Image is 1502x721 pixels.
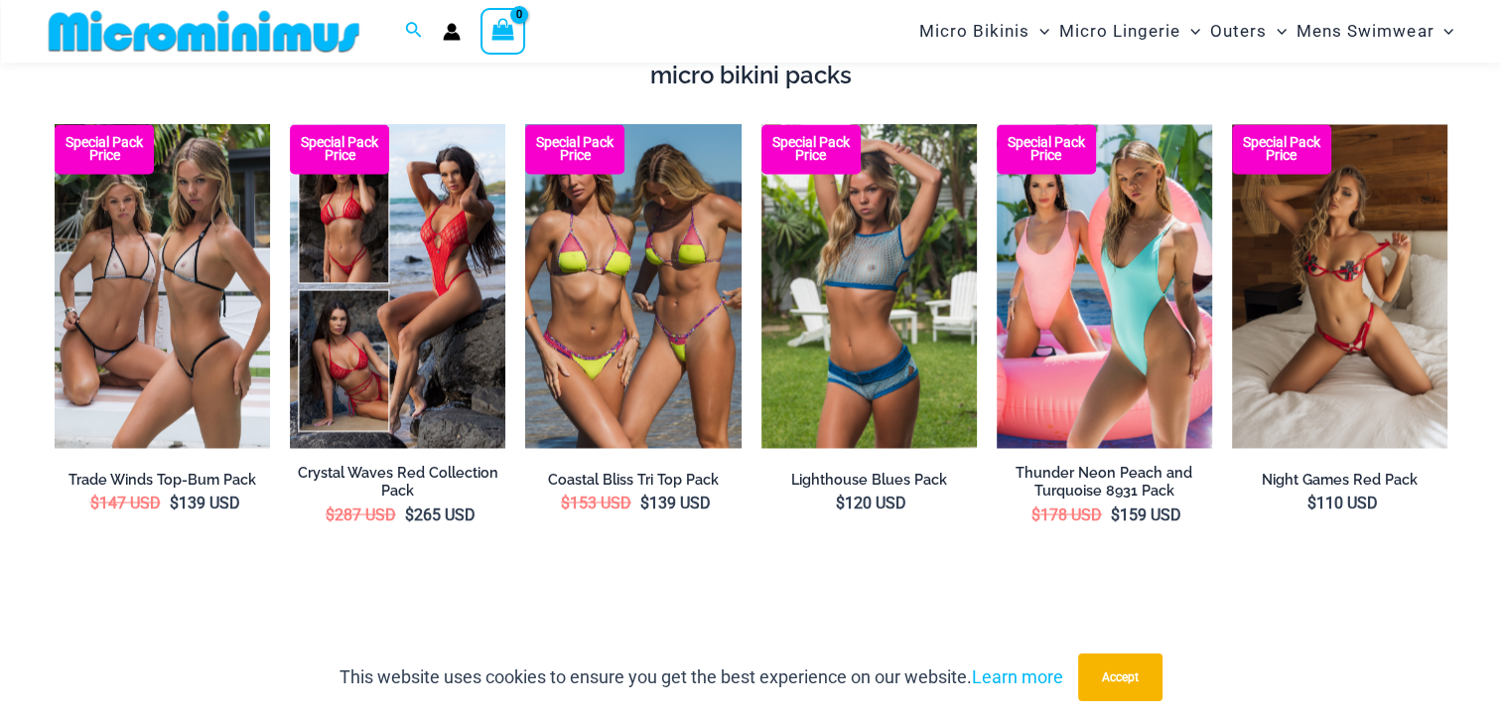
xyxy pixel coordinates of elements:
[55,136,154,162] b: Special Pack Price
[561,493,570,511] span: $
[761,124,977,448] img: Lighthouse Blues 3668 Crop Top 516 Short 03
[290,463,505,500] a: Crystal Waves Red Collection Pack
[1232,124,1447,448] img: Night Games Red 1133 Bralette 6133 Thong 04
[1267,6,1287,57] span: Menu Toggle
[972,666,1063,687] a: Learn more
[1210,6,1267,57] span: Outers
[326,505,396,523] bdi: 287 USD
[836,493,906,511] bdi: 120 USD
[1111,505,1120,523] span: $
[1205,6,1292,57] a: OutersMenu ToggleMenu Toggle
[911,3,1462,60] nav: Site Navigation
[1059,6,1180,57] span: Micro Lingerie
[55,470,270,489] a: Trade Winds Top-Bum Pack
[1029,6,1049,57] span: Menu Toggle
[405,19,423,44] a: Search icon link
[55,62,1447,90] h4: micro bikini packs
[761,124,977,448] a: Lighthouse Blues 3668 Crop Top 516 Short 03 Lighthouse Blues 3668 Crop Top 516 Short 04Lighthouse...
[640,493,711,511] bdi: 139 USD
[997,463,1212,500] a: Thunder Neon Peach and Turquoise 8931 Pack
[41,9,367,54] img: MM SHOP LOGO FLAT
[525,136,624,162] b: Special Pack Price
[836,493,845,511] span: $
[90,493,99,511] span: $
[525,124,741,448] img: Coastal Bliss Leopard Sunset Tri Top Pack
[170,493,240,511] bdi: 139 USD
[761,470,977,489] a: Lighthouse Blues Pack
[1306,493,1315,511] span: $
[1232,136,1331,162] b: Special Pack Price
[640,493,649,511] span: $
[405,505,414,523] span: $
[290,124,505,448] img: Collection Pack
[914,6,1054,57] a: Micro BikinisMenu ToggleMenu Toggle
[1232,124,1447,448] a: Night Games Red 1133 Bralette 6133 Thong 04 Night Games Red 1133 Bralette 6133 Thong 06Night Game...
[290,124,505,448] a: Collection Pack Crystal Waves 305 Tri Top 4149 Thong 01Crystal Waves 305 Tri Top 4149 Thong 01
[919,6,1029,57] span: Micro Bikinis
[90,493,161,511] bdi: 147 USD
[340,662,1063,692] p: This website uses cookies to ensure you get the best experience on our website.
[443,23,461,41] a: Account icon link
[326,505,335,523] span: $
[1232,470,1447,489] a: Night Games Red Pack
[290,136,389,162] b: Special Pack Price
[1434,6,1453,57] span: Menu Toggle
[761,136,861,162] b: Special Pack Price
[997,124,1212,448] a: Thunder Pack Thunder Turquoise 8931 One Piece 09v2Thunder Turquoise 8931 One Piece 09v2
[1111,505,1181,523] bdi: 159 USD
[525,470,741,489] a: Coastal Bliss Tri Top Pack
[525,124,741,448] a: Coastal Bliss Leopard Sunset Tri Top Pack Coastal Bliss Leopard Sunset Tri Top Pack BCoastal Blis...
[1297,6,1434,57] span: Mens Swimwear
[55,124,270,448] a: Top Bum Pack (1) Trade Winds IvoryInk 317 Top 453 Micro 03Trade Winds IvoryInk 317 Top 453 Micro 03
[997,136,1096,162] b: Special Pack Price
[1078,653,1162,701] button: Accept
[1031,505,1102,523] bdi: 178 USD
[405,505,476,523] bdi: 265 USD
[997,124,1212,448] img: Thunder Pack
[480,8,526,54] a: View Shopping Cart, empty
[1180,6,1200,57] span: Menu Toggle
[170,493,179,511] span: $
[1054,6,1205,57] a: Micro LingerieMenu ToggleMenu Toggle
[1031,505,1040,523] span: $
[1292,6,1458,57] a: Mens SwimwearMenu ToggleMenu Toggle
[561,493,631,511] bdi: 153 USD
[55,124,270,448] img: Top Bum Pack (1)
[1306,493,1377,511] bdi: 110 USD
